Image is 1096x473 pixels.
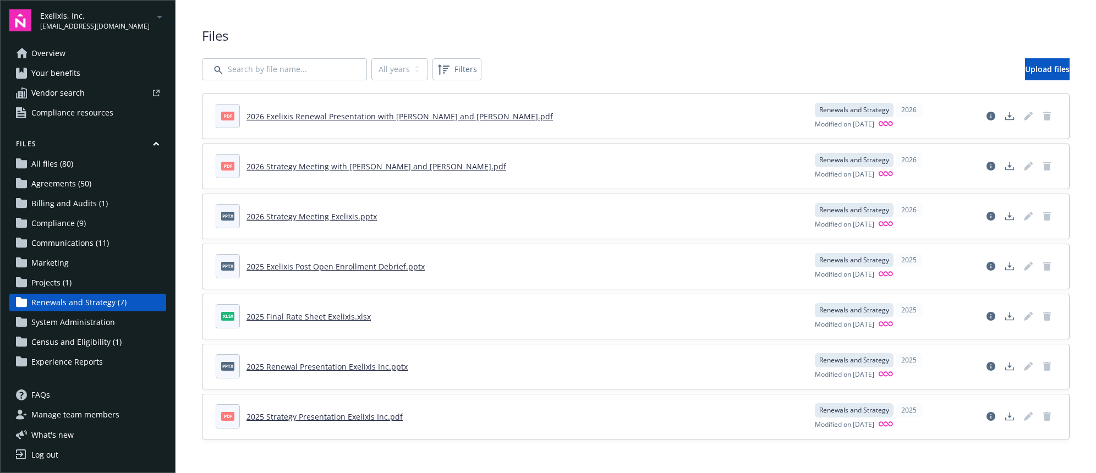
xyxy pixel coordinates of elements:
span: Upload files [1025,64,1070,74]
span: Edit document [1020,207,1037,225]
a: Download document [1001,157,1018,175]
span: Modified on [DATE] [815,420,874,430]
span: Modified on [DATE] [815,119,874,130]
a: View file details [982,307,1000,325]
span: Agreements (50) [31,175,91,193]
span: Filters [454,63,477,75]
span: Edit document [1020,107,1037,125]
a: Marketing [9,254,166,272]
span: pdf [221,412,234,420]
span: What ' s new [31,429,74,441]
span: Modified on [DATE] [815,169,874,180]
span: Delete document [1038,107,1056,125]
div: 2026 [896,203,922,217]
span: Modified on [DATE] [815,320,874,330]
a: 2026 Strategy Meeting with [PERSON_NAME] and [PERSON_NAME].pdf [246,161,506,172]
a: Download document [1001,358,1018,375]
span: Modified on [DATE] [815,219,874,230]
a: 2025 Final Rate Sheet Exelixis.xlsx [246,311,371,322]
a: 2026 Strategy Meeting Exelixis.pptx [246,211,377,222]
a: Download document [1001,107,1018,125]
a: View file details [982,157,1000,175]
a: Compliance resources [9,104,166,122]
span: Renewals and Strategy [819,105,889,115]
span: pptx [221,362,234,370]
span: Renewals and Strategy [819,155,889,165]
span: Delete document [1038,307,1056,325]
span: Delete document [1038,358,1056,375]
a: Download document [1001,207,1018,225]
span: Renewals and Strategy [819,305,889,315]
a: Upload files [1025,58,1070,80]
span: [EMAIL_ADDRESS][DOMAIN_NAME] [40,21,150,31]
span: Exelixis, Inc. [40,10,150,21]
a: Edit document [1020,157,1037,175]
a: 2025 Renewal Presentation Exelixis Inc.pptx [246,361,408,372]
div: 2025 [896,353,922,367]
a: Download document [1001,257,1018,275]
button: What's new [9,429,91,441]
a: Manage team members [9,406,166,424]
span: Renewals and Strategy [819,255,889,265]
span: Billing and Audits (1) [31,195,108,212]
div: 2025 [896,253,922,267]
span: Filters [435,61,479,78]
div: 2026 [896,103,922,117]
input: Search by file name... [202,58,367,80]
span: Edit document [1020,257,1037,275]
a: Vendor search [9,84,166,102]
span: Marketing [31,254,69,272]
span: Vendor search [31,84,85,102]
span: pptx [221,212,234,220]
div: 2025 [896,303,922,317]
div: Log out [31,446,58,464]
span: Manage team members [31,406,119,424]
a: 2026 Exelixis Renewal Presentation with [PERSON_NAME] and [PERSON_NAME].pdf [246,111,553,122]
span: Delete document [1038,257,1056,275]
span: Edit document [1020,307,1037,325]
a: Communications (11) [9,234,166,252]
a: Renewals and Strategy (7) [9,294,166,311]
span: Delete document [1038,408,1056,425]
span: Renewals and Strategy [819,355,889,365]
a: Billing and Audits (1) [9,195,166,212]
a: FAQs [9,386,166,404]
a: View file details [982,107,1000,125]
a: Download document [1001,307,1018,325]
div: 2026 [896,153,922,167]
span: pdf [221,162,234,170]
a: View file details [982,257,1000,275]
span: pptx [221,262,234,270]
span: xlsx [221,312,234,320]
a: Agreements (50) [9,175,166,193]
a: Compliance (9) [9,215,166,232]
span: Modified on [DATE] [815,269,874,280]
span: Compliance (9) [31,215,86,232]
span: Renewals and Strategy [819,205,889,215]
span: Files [202,26,1070,45]
a: Delete document [1038,207,1056,225]
span: Your benefits [31,64,80,82]
a: Census and Eligibility (1) [9,333,166,351]
span: Census and Eligibility (1) [31,333,122,351]
span: Delete document [1038,157,1056,175]
div: 2025 [896,403,922,417]
span: Edit document [1020,408,1037,425]
span: FAQs [31,386,50,404]
span: Overview [31,45,65,62]
a: arrowDropDown [153,10,166,23]
a: 2025 Exelixis Post Open Enrollment Debrief.pptx [246,261,425,272]
a: Experience Reports [9,353,166,371]
a: Download document [1001,408,1018,425]
a: System Administration [9,313,166,331]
